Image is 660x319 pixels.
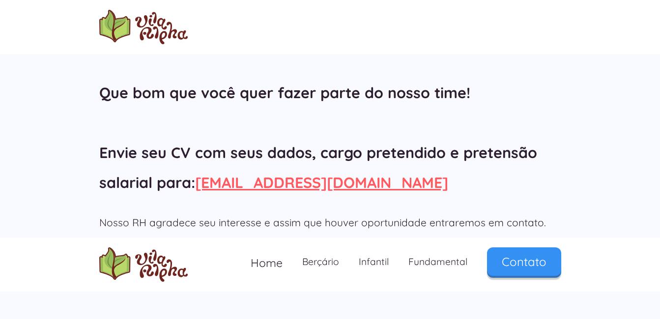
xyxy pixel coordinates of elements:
a: Contato [487,247,561,276]
a: Home [241,247,292,278]
a: Berçário [292,247,349,276]
a: home [99,10,188,44]
a: home [99,247,188,282]
img: logo Escola Vila Alpha [99,10,188,44]
h2: Nosso RH agradece seu interesse e assim que houver oportunidade entraremos em contato. [99,213,561,233]
span: Home [251,256,283,270]
a: Infantil [349,247,399,276]
a: Fundamental [399,247,477,276]
a: [EMAIL_ADDRESS][DOMAIN_NAME] [195,173,448,192]
img: logo Escola Vila Alpha [99,247,188,282]
h2: Que bom que você quer fazer parte do nosso time! Envie seu CV com seus dados, cargo pretendido e ... [99,78,561,197]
